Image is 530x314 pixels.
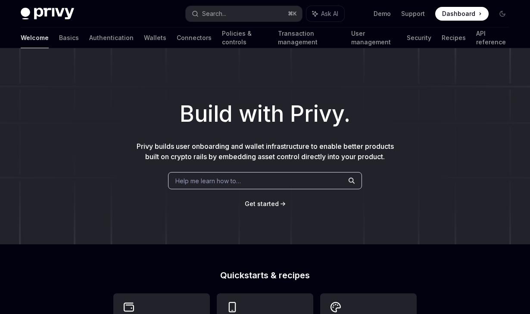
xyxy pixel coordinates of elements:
a: Recipes [442,28,466,48]
a: Transaction management [278,28,341,48]
span: Ask AI [321,9,338,18]
a: Connectors [177,28,212,48]
a: Basics [59,28,79,48]
a: User management [351,28,396,48]
img: dark logo [21,8,74,20]
span: Dashboard [442,9,475,18]
span: Privy builds user onboarding and wallet infrastructure to enable better products built on crypto ... [137,142,394,161]
span: Help me learn how to… [175,176,241,185]
a: Support [401,9,425,18]
a: Demo [374,9,391,18]
h1: Build with Privy. [14,97,516,131]
a: Security [407,28,431,48]
a: Policies & controls [222,28,268,48]
a: API reference [476,28,509,48]
a: Dashboard [435,7,489,21]
div: Search... [202,9,226,19]
a: Authentication [89,28,134,48]
button: Toggle dark mode [496,7,509,21]
a: Wallets [144,28,166,48]
h2: Quickstarts & recipes [113,271,417,280]
a: Get started [245,200,279,208]
button: Search...⌘K [186,6,302,22]
button: Ask AI [306,6,344,22]
span: ⌘ K [288,10,297,17]
a: Welcome [21,28,49,48]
